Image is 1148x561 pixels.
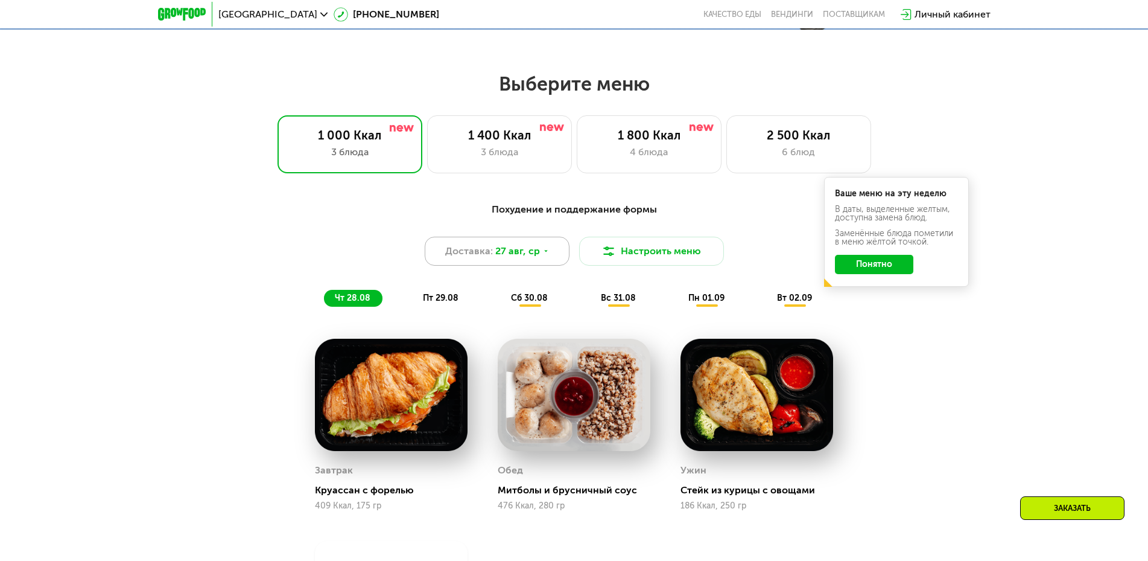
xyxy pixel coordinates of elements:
[680,501,833,511] div: 186 Ккал, 250 гр
[315,484,477,496] div: Круассан с форелью
[703,10,761,19] a: Качество еды
[218,10,317,19] span: [GEOGRAPHIC_DATA]
[589,145,709,159] div: 4 блюда
[498,461,523,479] div: Обед
[511,293,548,303] span: сб 30.08
[777,293,812,303] span: вт 02.09
[423,293,458,303] span: пт 29.08
[290,145,410,159] div: 3 блюда
[835,229,958,246] div: Заменённые блюда пометили в меню жёлтой точкой.
[589,128,709,143] div: 1 800 Ккал
[440,145,559,159] div: 3 блюда
[601,293,636,303] span: вс 31.08
[835,255,913,274] button: Понятно
[915,7,991,22] div: Личный кабинет
[334,7,439,22] a: [PHONE_NUMBER]
[39,72,1109,96] h2: Выберите меню
[579,237,724,266] button: Настроить меню
[290,128,410,143] div: 1 000 Ккал
[315,461,353,479] div: Завтрак
[835,205,958,222] div: В даты, выделенные желтым, доступна замена блюд.
[680,461,706,479] div: Ужин
[688,293,725,303] span: пн 01.09
[771,10,813,19] a: Вендинги
[680,484,843,496] div: Стейк из курицы с овощами
[498,501,650,511] div: 476 Ккал, 280 гр
[440,128,559,143] div: 1 400 Ккал
[739,145,858,159] div: 6 блюд
[217,202,931,217] div: Похудение и поддержание формы
[835,190,958,198] div: Ваше меню на эту неделю
[495,244,540,258] span: 27 авг, ср
[739,128,858,143] div: 2 500 Ккал
[1020,496,1124,520] div: Заказать
[315,501,468,511] div: 409 Ккал, 175 гр
[498,484,660,496] div: Митболы и брусничный соус
[445,244,493,258] span: Доставка:
[335,293,370,303] span: чт 28.08
[823,10,885,19] div: поставщикам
